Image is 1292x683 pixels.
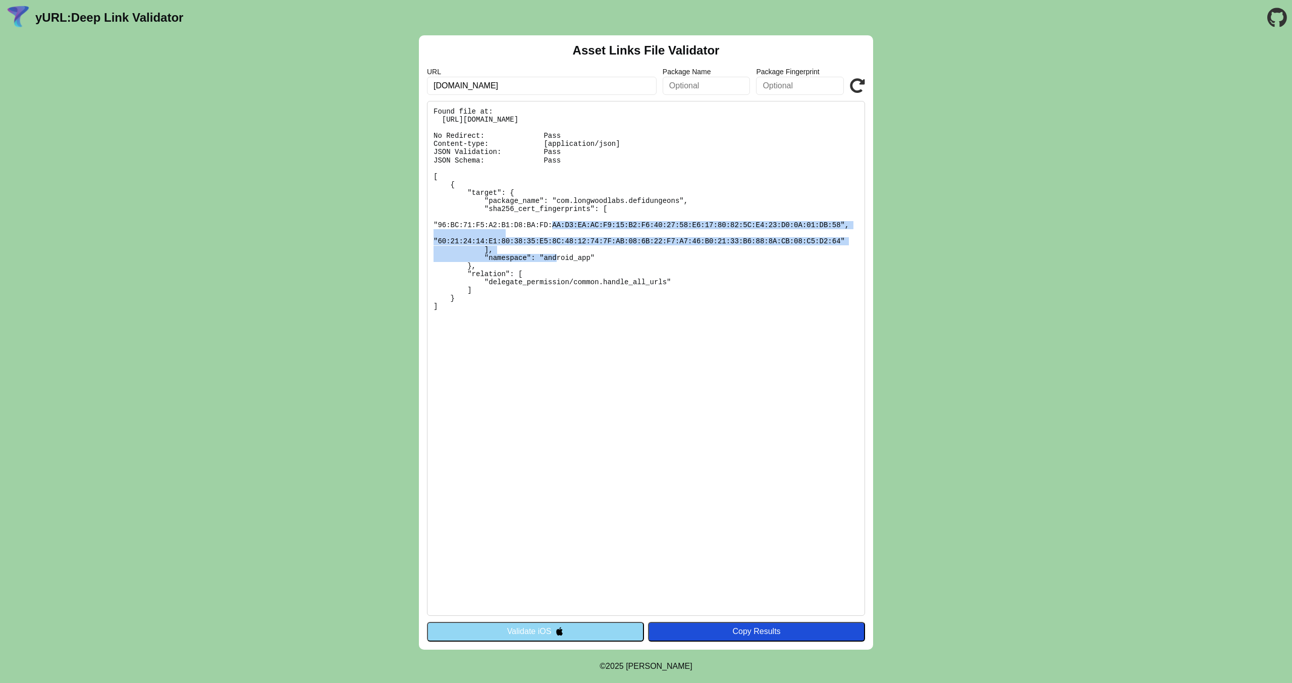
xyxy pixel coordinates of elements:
label: Package Name [663,68,750,76]
input: Required [427,77,657,95]
footer: © [600,650,692,683]
pre: Found file at: [URL][DOMAIN_NAME] No Redirect: Pass Content-type: [application/json] JSON Validat... [427,101,865,616]
a: yURL:Deep Link Validator [35,11,183,25]
h2: Asset Links File Validator [573,43,720,58]
img: appleIcon.svg [555,627,564,636]
label: Package Fingerprint [756,68,844,76]
a: Michael Ibragimchayev's Personal Site [626,662,692,670]
span: 2025 [606,662,624,670]
label: URL [427,68,657,76]
input: Optional [663,77,750,95]
div: Copy Results [653,627,860,636]
input: Optional [756,77,844,95]
img: yURL Logo [5,5,31,31]
button: Validate iOS [427,622,644,641]
button: Copy Results [648,622,865,641]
